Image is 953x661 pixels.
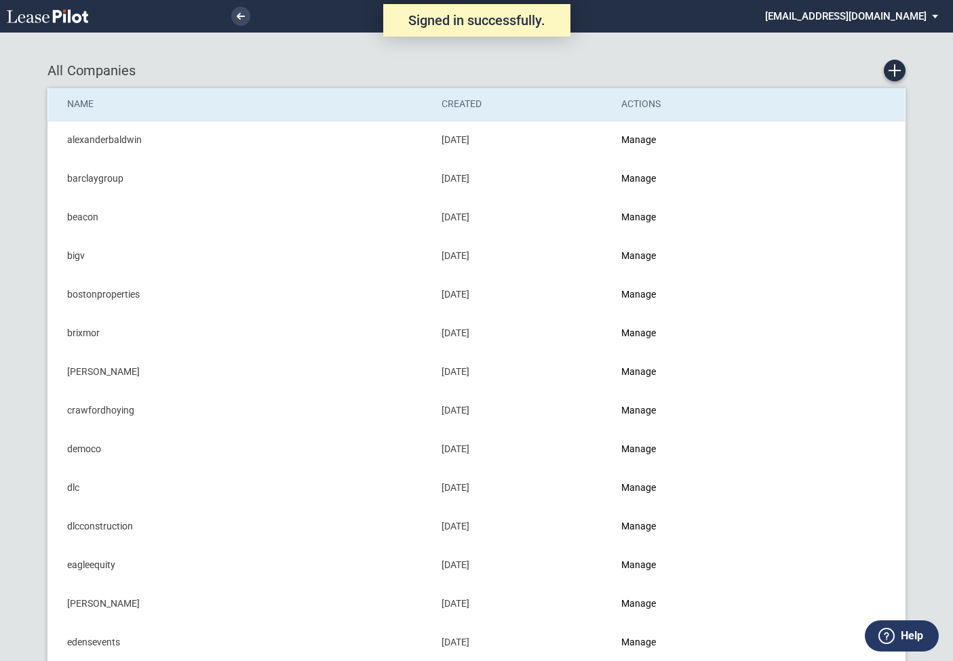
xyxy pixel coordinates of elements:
[48,584,432,623] td: [PERSON_NAME]
[48,391,432,430] td: crawfordhoying
[48,275,432,314] td: bostonproperties
[901,627,923,645] label: Help
[47,60,906,81] div: All Companies
[48,507,432,546] td: dlcconstruction
[48,88,432,121] th: Name
[621,637,656,647] a: Manage
[432,468,612,507] td: [DATE]
[621,289,656,300] a: Manage
[383,4,570,37] div: Signed in successfully.
[48,159,432,198] td: barclaygroup
[621,443,656,454] a: Manage
[432,391,612,430] td: [DATE]
[48,237,432,275] td: bigv
[48,430,432,468] td: democo
[432,353,612,391] td: [DATE]
[621,405,656,416] a: Manage
[432,275,612,314] td: [DATE]
[432,88,612,121] th: Created
[432,198,612,237] td: [DATE]
[621,366,656,377] a: Manage
[621,521,656,532] a: Manage
[884,60,906,81] a: Create new Company
[432,546,612,584] td: [DATE]
[432,430,612,468] td: [DATE]
[48,121,432,159] td: alexanderbaldwin
[432,121,612,159] td: [DATE]
[432,237,612,275] td: [DATE]
[865,620,939,652] button: Help
[432,159,612,198] td: [DATE]
[612,88,790,121] th: Actions
[621,327,656,338] a: Manage
[432,584,612,623] td: [DATE]
[48,546,432,584] td: eagleequity
[621,250,656,261] a: Manage
[621,173,656,184] a: Manage
[432,507,612,546] td: [DATE]
[48,198,432,237] td: beacon
[48,468,432,507] td: dlc
[621,212,656,222] a: Manage
[621,559,656,570] a: Manage
[621,598,656,609] a: Manage
[621,482,656,493] a: Manage
[48,314,432,353] td: brixmor
[621,134,656,145] a: Manage
[432,314,612,353] td: [DATE]
[48,353,432,391] td: [PERSON_NAME]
